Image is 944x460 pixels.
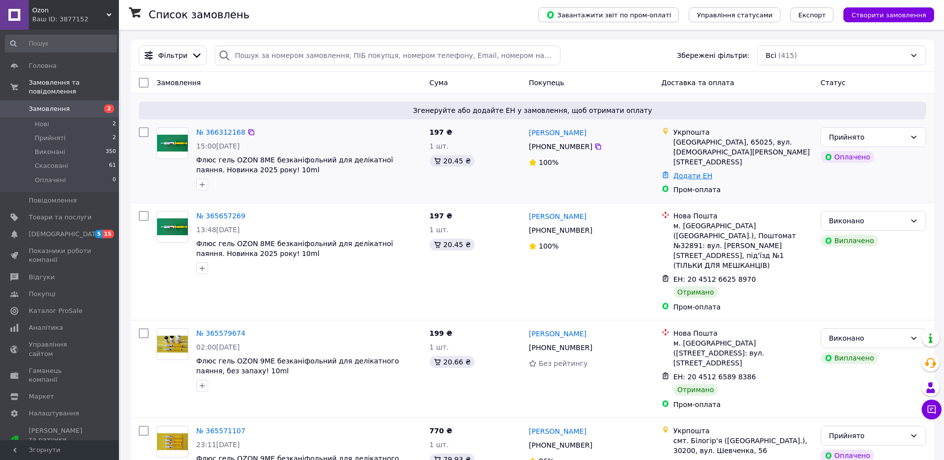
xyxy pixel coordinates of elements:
[196,240,393,257] a: Флюс гель OZON 8ME безканіфольний для делікатної паяння. Новинка 2025 року! 10ml
[112,134,116,143] span: 2
[109,161,116,170] span: 61
[157,218,188,236] img: Фото товару
[29,247,92,264] span: Показники роботи компанії
[29,340,92,358] span: Управління сайтом
[112,176,116,185] span: 0
[29,307,82,315] span: Каталог ProSale
[673,211,813,221] div: Нова Пошта
[922,400,942,419] button: Чат з покупцем
[538,7,679,22] button: Завантажити звіт по пром-оплаті
[527,438,594,452] div: [PHONE_NUMBER]
[196,343,240,351] span: 02:00[DATE]
[829,215,906,226] div: Виконано
[196,128,245,136] a: № 366312168
[821,352,878,364] div: Виплачено
[430,212,452,220] span: 197 ₴
[29,290,56,299] span: Покупці
[29,426,92,454] span: [PERSON_NAME] та рахунки
[149,9,249,21] h1: Список замовлень
[673,137,813,167] div: [GEOGRAPHIC_DATA], 65025, вул. [DEMOGRAPHIC_DATA][PERSON_NAME][STREET_ADDRESS]
[29,213,92,222] span: Товари та послуги
[673,172,713,180] a: Додати ЕН
[5,35,117,52] input: Пошук
[829,132,906,143] div: Прийнято
[196,226,240,234] span: 13:48[DATE]
[829,430,906,441] div: Прийнято
[673,328,813,338] div: Нова Пошта
[662,79,734,87] span: Доставка та оплата
[673,338,813,368] div: м. [GEOGRAPHIC_DATA] ([STREET_ADDRESS]: вул. [STREET_ADDRESS]
[778,51,797,59] span: (415)
[529,128,586,138] a: [PERSON_NAME]
[821,79,846,87] span: Статус
[430,427,452,435] span: 770 ₴
[673,275,756,283] span: ЕН: 20 4512 6625 8970
[529,426,586,436] a: [PERSON_NAME]
[196,329,245,337] a: № 365579674
[196,357,399,375] a: Флюс гель OZON 9ME безканіфольний для делікатного паяння, без запаху! 10ml
[529,329,586,339] a: [PERSON_NAME]
[157,433,188,451] img: Фото товару
[843,7,934,22] button: Створити замовлення
[851,11,926,19] span: Створити замовлення
[196,156,393,174] a: Флюс гель OZON 8ME безканіфольний для делікатної паяння. Новинка 2025 року! 10ml
[673,400,813,409] div: Пром-оплата
[821,151,874,163] div: Оплачено
[673,221,813,270] div: м. [GEOGRAPHIC_DATA] ([GEOGRAPHIC_DATA].), Поштомат №32891: вул. [PERSON_NAME][STREET_ADDRESS], п...
[527,140,594,153] div: [PHONE_NUMBER]
[430,128,452,136] span: 197 ₴
[527,341,594,355] div: [PHONE_NUMBER]
[35,148,65,156] span: Виконані
[158,51,187,60] span: Фільтри
[430,441,449,449] span: 1 шт.
[32,15,119,24] div: Ваш ID: 3877152
[766,51,776,60] span: Всі
[29,104,70,113] span: Замовлення
[829,333,906,344] div: Виконано
[29,409,79,418] span: Налаштування
[29,366,92,384] span: Гаманець компанії
[673,302,813,312] div: Пром-оплата
[196,142,240,150] span: 15:00[DATE]
[539,242,558,250] span: 100%
[29,323,63,332] span: Аналітика
[546,10,671,19] span: Завантажити звіт по пром-оплаті
[157,127,188,159] a: Фото товару
[157,426,188,458] a: Фото товару
[527,223,594,237] div: [PHONE_NUMBER]
[430,155,475,167] div: 20.45 ₴
[106,148,116,156] span: 350
[196,441,240,449] span: 23:11[DATE]
[673,185,813,195] div: Пром-оплата
[29,392,54,401] span: Маркет
[143,105,922,115] span: Згенеруйте або додайте ЕН у замовлення, щоб отримати оплату
[95,230,103,238] span: 5
[35,176,66,185] span: Оплачені
[798,11,826,19] span: Експорт
[677,51,749,60] span: Збережені фільтри:
[539,359,588,367] span: Без рейтингу
[157,79,201,87] span: Замовлення
[196,212,245,220] a: № 365657269
[529,211,586,221] a: [PERSON_NAME]
[112,120,116,129] span: 2
[821,235,878,247] div: Виплачено
[673,384,718,396] div: Отримано
[697,11,773,19] span: Управління статусами
[35,161,68,170] span: Скасовані
[430,329,452,337] span: 199 ₴
[790,7,834,22] button: Експорт
[673,373,756,381] span: ЕН: 20 4512 6589 8386
[35,134,65,143] span: Прийняті
[673,426,813,436] div: Укрпошта
[157,135,188,152] img: Фото товару
[29,196,77,205] span: Повідомлення
[157,328,188,360] a: Фото товару
[833,10,934,18] a: Створити замовлення
[29,78,119,96] span: Замовлення та повідомлення
[29,230,102,239] span: [DEMOGRAPHIC_DATA]
[430,79,448,87] span: Cума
